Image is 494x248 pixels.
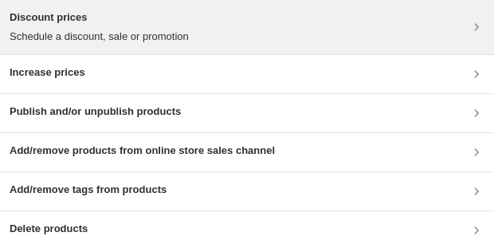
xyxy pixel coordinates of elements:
h3: Add/remove tags from products [10,182,167,198]
h3: Add/remove products from online store sales channel [10,143,275,159]
h3: Discount prices [10,10,189,26]
h3: Increase prices [10,65,85,81]
p: Schedule a discount, sale or promotion [10,29,189,45]
h3: Delete products [10,221,88,237]
h3: Publish and/or unpublish products [10,104,181,120]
